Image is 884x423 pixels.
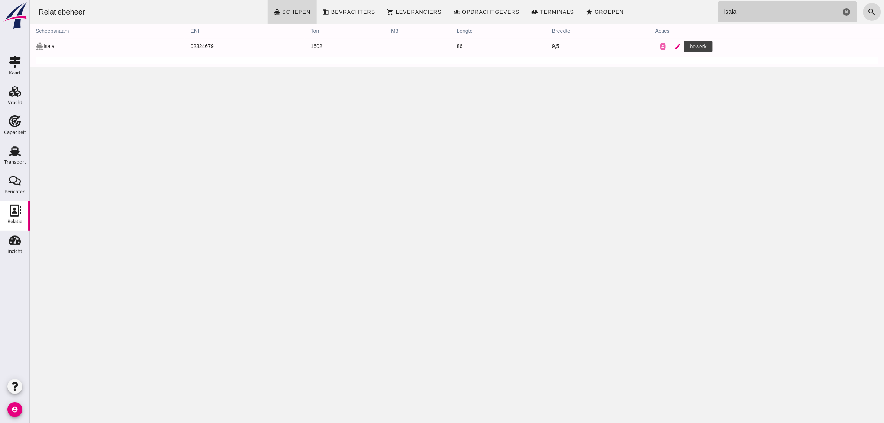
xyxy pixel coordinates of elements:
[358,9,364,15] i: shopping_cart
[7,402,22,417] i: account_circle
[502,9,509,15] i: front_loader
[838,7,847,16] i: search
[293,9,300,15] i: business
[355,24,421,39] th: m3
[7,219,22,224] div: Relatie
[432,9,490,15] span: Opdrachtgevers
[671,43,678,50] i: attach_file
[421,24,517,39] th: lengte
[424,9,430,15] i: groups
[421,39,517,54] td: 86
[275,39,356,54] td: 1602
[155,24,275,39] th: ENI
[275,24,356,39] th: ton
[510,9,545,15] span: Terminals
[516,24,620,39] th: breedte
[366,9,412,15] span: Leveranciers
[4,160,26,164] div: Transport
[659,44,664,49] i: delete
[556,9,563,15] i: star
[620,24,854,39] th: acties
[4,130,26,135] div: Capaciteit
[564,9,594,15] span: Groepen
[9,70,21,75] div: Kaart
[630,43,636,50] i: contacts
[301,9,346,15] span: Bevrachters
[813,7,822,16] i: Wis Zoeken...
[7,249,22,254] div: Inzicht
[516,39,620,54] td: 9,5
[645,43,651,50] i: edit
[244,9,251,15] i: directions_boat
[4,189,26,194] div: Berichten
[252,9,281,15] span: Schepen
[3,7,61,17] div: Relatiebeheer
[1,2,28,29] img: logo-small.a267ee39.svg
[6,42,14,50] i: directions_boat
[8,100,22,105] div: Vracht
[155,39,275,54] td: 02324679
